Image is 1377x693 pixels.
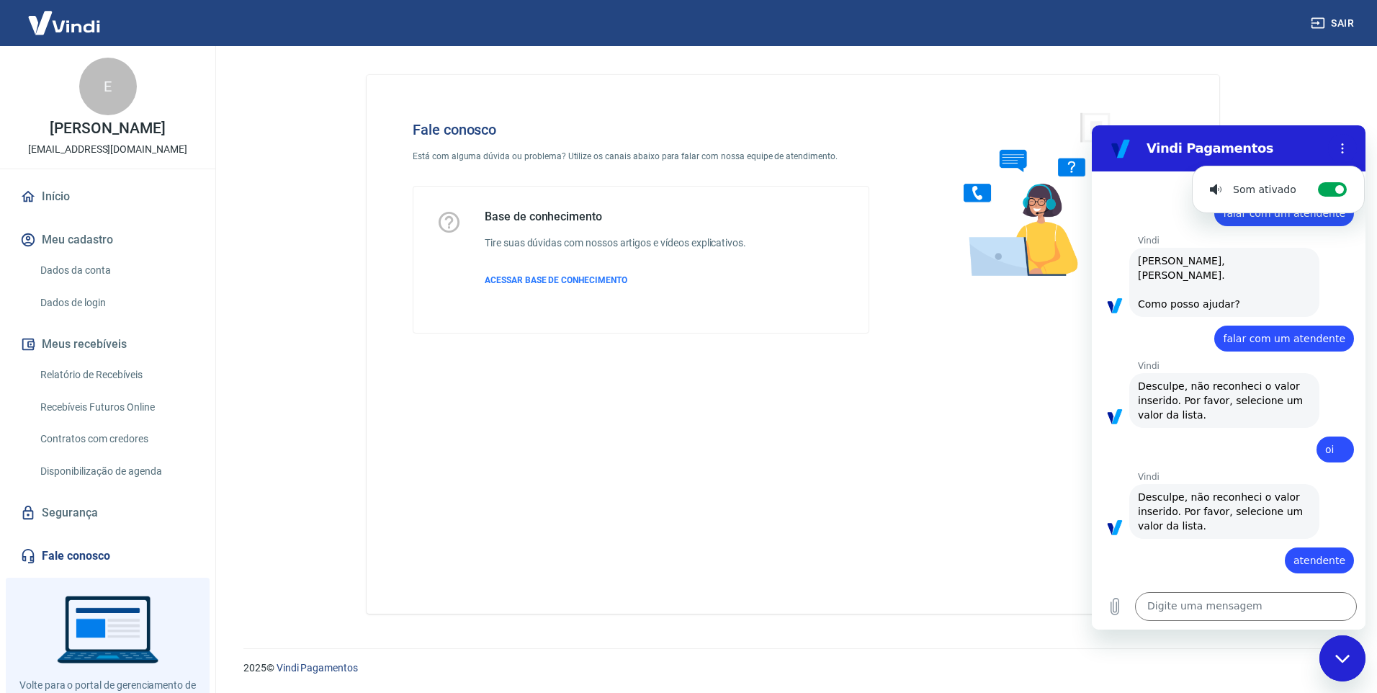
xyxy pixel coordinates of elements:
[17,328,198,360] button: Meus recebíveis
[35,424,198,454] a: Contratos com credores
[79,58,137,115] div: E
[17,497,198,529] a: Segurança
[35,256,198,285] a: Dados da conta
[35,360,198,390] a: Relatório de Recebíveis
[1308,10,1360,37] button: Sair
[243,661,1342,676] p: 2025 ©
[1092,125,1365,630] iframe: Janela de mensagens
[17,181,198,213] a: Início
[485,210,746,224] h5: Base de conhecimento
[17,224,198,256] button: Meu cadastro
[35,288,198,318] a: Dados de login
[277,662,358,674] a: Vindi Pagamentos
[28,142,187,157] p: [EMAIL_ADDRESS][DOMAIN_NAME]
[413,150,869,163] p: Está com alguma dúvida ou problema? Utilize os canais abaixo para falar com nossa equipe de atend...
[485,236,746,251] h6: Tire suas dúvidas com nossos artigos e vídeos explicativos.
[485,275,627,285] span: ACESSAR BASE DE CONHECIMENTO
[35,457,198,486] a: Disponibilização de agenda
[17,1,111,45] img: Vindi
[50,121,165,136] p: [PERSON_NAME]
[17,540,198,572] a: Fale conosco
[485,274,746,287] a: ACESSAR BASE DE CONHECIMENTO
[413,121,869,138] h4: Fale conosco
[35,393,198,422] a: Recebíveis Futuros Online
[935,98,1154,290] img: Fale conosco
[1319,635,1365,681] iframe: Botão para abrir a janela de mensagens, conversa em andamento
